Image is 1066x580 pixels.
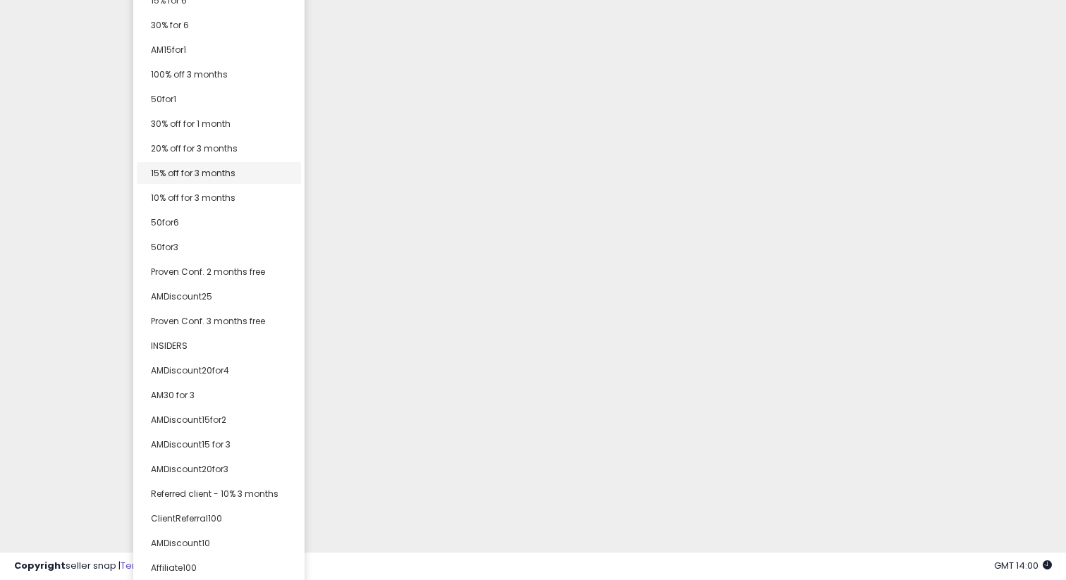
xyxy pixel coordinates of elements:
span: 30% for 6 [151,19,189,31]
span: 2025-09-9 14:00 GMT [994,559,1052,572]
span: AMDiscount10 [151,537,210,549]
span: Affiliate100 [151,562,197,574]
span: AMDiscount15for2 [151,414,226,426]
strong: Copyright [14,559,66,572]
span: Proven Conf. 2 months free [151,266,265,278]
span: 50for1 [151,93,176,105]
div: seller snap | | [14,560,245,573]
span: 20% off for 3 months [151,142,238,154]
span: 15% off for 3 months [151,167,235,179]
span: INSIDERS [151,340,188,352]
span: AMDiscount20for4 [151,364,229,376]
span: AM15for1 [151,44,186,56]
span: 50for6 [151,216,179,228]
span: Proven Conf. 3 months free [151,315,265,327]
span: ClientReferral100 [151,512,222,524]
span: AMDiscount25 [151,290,212,302]
span: Referred client - 10% 3 months [151,488,278,500]
a: Terms of Use [121,559,180,572]
span: AM30 for 3 [151,389,195,401]
span: 10% off for 3 months [151,192,235,204]
span: AMDiscount20for3 [151,463,228,475]
span: 50for3 [151,241,178,253]
span: 30% off for 1 month [151,118,231,130]
span: 100% off 3 months [151,68,228,80]
span: AMDiscount15 for 3 [151,438,231,450]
